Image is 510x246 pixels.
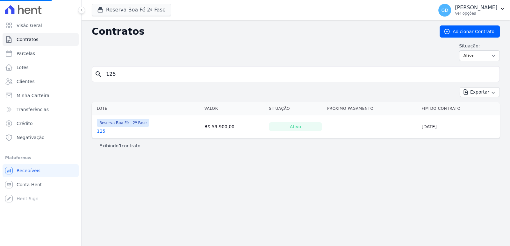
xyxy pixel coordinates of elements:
[3,178,79,191] a: Conta Hent
[3,19,79,32] a: Visão Geral
[5,154,76,162] div: Plataformas
[17,22,42,29] span: Visão Geral
[3,75,79,88] a: Clientes
[3,33,79,46] a: Contratos
[92,102,202,115] th: Lote
[460,87,500,97] button: Exportar
[17,50,35,57] span: Parcelas
[3,103,79,116] a: Transferências
[3,117,79,130] a: Crédito
[92,26,429,37] h2: Contratos
[459,43,500,49] label: Situação:
[3,61,79,74] a: Lotes
[119,143,122,148] b: 1
[97,128,105,134] a: 125
[325,102,419,115] th: Próximo Pagamento
[17,167,40,174] span: Recebíveis
[433,1,510,19] button: GD [PERSON_NAME] Ver opções
[419,115,500,138] td: [DATE]
[17,181,42,188] span: Conta Hent
[92,4,171,16] button: Reserva Boa Fé 2ª Fase
[266,102,325,115] th: Situação
[441,8,448,12] span: GD
[3,164,79,177] a: Recebíveis
[95,70,102,78] i: search
[99,143,140,149] p: Exibindo contrato
[202,115,267,138] td: R$ 59.900,00
[97,119,149,127] span: Reserva Boa Fé - 2ª Fase
[419,102,500,115] th: Fim do Contrato
[17,36,38,43] span: Contratos
[269,122,322,131] div: Ativo
[17,134,45,141] span: Negativação
[102,68,497,81] input: Buscar por nome do lote
[202,102,267,115] th: Valor
[17,120,33,127] span: Crédito
[17,64,29,71] span: Lotes
[3,47,79,60] a: Parcelas
[17,92,49,99] span: Minha Carteira
[3,131,79,144] a: Negativação
[455,4,497,11] p: [PERSON_NAME]
[17,78,34,85] span: Clientes
[3,89,79,102] a: Minha Carteira
[17,106,49,113] span: Transferências
[455,11,497,16] p: Ver opções
[440,25,500,38] a: Adicionar Contrato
